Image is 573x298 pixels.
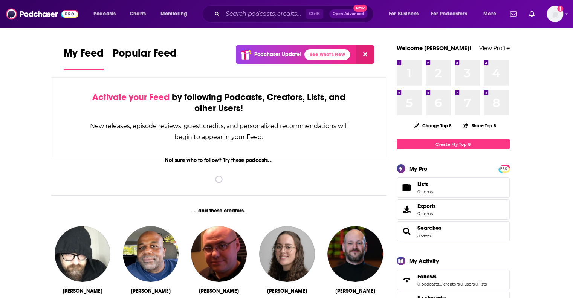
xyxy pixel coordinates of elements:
span: Popular Feed [113,47,177,64]
span: Exports [417,203,436,209]
img: Wes Reynolds [327,226,383,282]
span: PRO [500,166,509,171]
div: Not sure who to follow? Try these podcasts... [52,157,387,164]
a: See What's New [304,49,350,60]
img: User Profile [547,6,563,22]
div: ... and these creators. [52,208,387,214]
a: Show notifications dropdown [526,8,538,20]
span: Follows [417,273,437,280]
span: Exports [399,204,414,215]
a: Show notifications dropdown [507,8,520,20]
a: PRO [500,165,509,171]
button: open menu [88,8,125,20]
input: Search podcasts, credits, & more... [223,8,306,20]
span: Searches [397,221,510,241]
div: by following Podcasts, Creators, Lists, and other Users! [90,92,348,114]
img: Robert E. G. Black [55,226,110,282]
span: Lists [399,182,414,193]
button: Change Top 8 [410,121,457,130]
span: Open Advanced [333,12,364,16]
div: Wes Reynolds [335,288,375,294]
a: Searches [399,226,414,237]
a: 0 users [460,281,475,287]
span: 0 items [417,189,433,194]
span: , [439,281,440,287]
a: Exports [397,199,510,220]
button: open menu [384,8,428,20]
a: Lists [397,177,510,198]
a: Searches [417,225,442,231]
svg: Add a profile image [557,6,563,12]
span: Ctrl K [306,9,323,19]
div: Taylor Sayles [267,288,307,294]
a: Create My Top 8 [397,139,510,149]
a: 0 creators [440,281,460,287]
span: Lists [417,181,433,188]
span: Monitoring [160,9,187,19]
a: View Profile [479,44,510,52]
span: For Business [389,9,419,19]
a: Follows [417,273,487,280]
button: Open AdvancedNew [329,9,367,18]
span: Podcasts [93,9,116,19]
button: Share Top 8 [462,118,496,133]
span: Lists [417,181,428,188]
span: More [483,9,496,19]
div: Search podcasts, credits, & more... [209,5,381,23]
a: Follows [399,275,414,285]
span: Activate your Feed [92,92,170,103]
span: Logged in as GregKubie [547,6,563,22]
a: 0 lists [475,281,487,287]
div: Robert E. G. Black [63,288,102,294]
div: My Activity [409,257,439,264]
span: My Feed [64,47,104,64]
div: New releases, episode reviews, guest credits, and personalized recommendations will begin to appe... [90,121,348,142]
a: 3 saved [417,233,432,238]
a: Charts [125,8,150,20]
span: Follows [397,270,510,290]
div: My Pro [409,165,428,172]
img: Duane Richardson [123,226,179,282]
p: Podchaser Update! [254,51,301,58]
img: Podchaser - Follow, Share and Rate Podcasts [6,7,78,21]
button: open menu [478,8,506,20]
span: Charts [130,9,146,19]
div: Tony Brueski [199,288,239,294]
div: Duane Richardson [131,288,171,294]
button: Show profile menu [547,6,563,22]
a: Welcome [PERSON_NAME]! [397,44,471,52]
a: Popular Feed [113,47,177,70]
button: open menu [155,8,197,20]
button: open menu [426,8,478,20]
span: For Podcasters [431,9,467,19]
img: Tony Brueski [191,226,247,282]
a: My Feed [64,47,104,70]
span: New [353,5,367,12]
span: , [475,281,475,287]
a: 0 podcasts [417,281,439,287]
img: Taylor Sayles [259,226,315,282]
span: , [460,281,460,287]
span: 0 items [417,211,436,216]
